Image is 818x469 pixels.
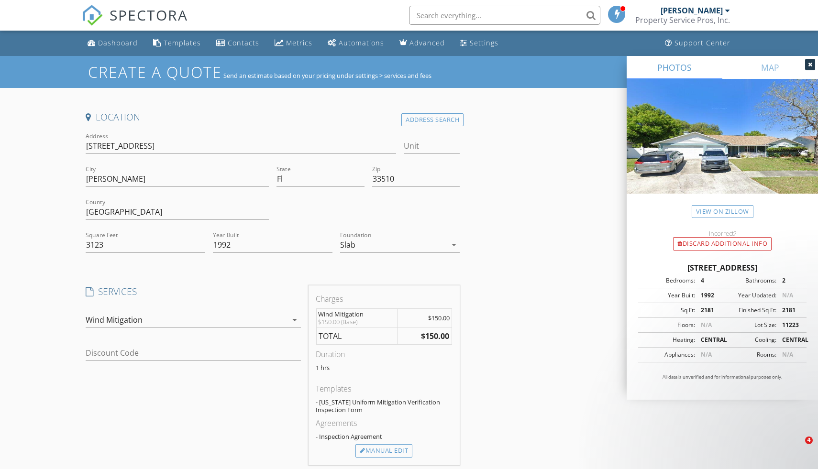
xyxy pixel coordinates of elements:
[722,276,776,285] div: Bathrooms:
[805,436,813,444] span: 4
[661,34,734,52] a: Support Center
[782,350,793,359] span: N/A
[86,285,301,298] h4: SERVICES
[456,34,502,52] a: Settings
[722,321,776,329] div: Lot Size:
[289,314,301,326] i: arrow_drop_down
[164,38,201,47] div: Templates
[409,6,600,25] input: Search everything...
[223,71,431,80] span: Send an estimate based on your pricing under settings > services and fees
[776,336,804,344] div: CENTRAL
[641,321,695,329] div: Floors:
[428,314,450,322] span: $150.00
[695,291,722,300] div: 1992
[421,331,449,341] strong: $150.00
[722,291,776,300] div: Year Updated:
[84,34,142,52] a: Dashboard
[316,328,398,345] td: TOTAL
[98,38,138,47] div: Dashboard
[627,56,722,79] a: PHOTOS
[661,6,723,15] div: [PERSON_NAME]
[722,336,776,344] div: Cooling:
[722,350,776,359] div: Rooms:
[339,38,384,47] div: Automations
[318,318,395,326] div: $150.00 (Base)
[641,276,695,285] div: Bedrooms:
[638,262,807,273] div: [STREET_ADDRESS]
[316,383,453,394] div: Templates
[286,38,312,47] div: Metrics
[722,56,818,79] a: MAP
[627,79,818,217] img: streetview
[86,345,301,361] input: Discount Code
[316,433,453,440] div: - Inspection Agreement
[324,34,388,52] a: Automations (Basic)
[782,291,793,299] span: N/A
[722,306,776,315] div: Finished Sq Ft:
[470,38,498,47] div: Settings
[355,444,412,458] div: Manual Edit
[641,350,695,359] div: Appliances:
[692,205,753,218] a: View on Zillow
[701,321,712,329] span: N/A
[695,336,722,344] div: CENTRAL
[316,293,453,305] div: Charges
[149,34,205,52] a: Templates
[316,417,453,429] div: Agreements
[638,374,807,381] p: All data is unverified and for informational purposes only.
[635,15,730,25] div: Property Service Pros, Inc.
[627,229,818,237] div: Incorrect?
[316,398,453,414] div: - [US_STATE] Uniform Mitigation Verification Inspection Form
[316,349,453,360] div: Duration
[271,34,316,52] a: Metrics
[316,364,453,371] p: 1 hrs
[673,237,772,251] div: Discard Additional info
[401,113,464,126] div: Address Search
[448,239,460,251] i: arrow_drop_down
[212,34,263,52] a: Contacts
[701,350,712,359] span: N/A
[228,38,259,47] div: Contacts
[88,62,222,82] h1: Create a Quote
[86,111,460,123] h4: Location
[409,38,445,47] div: Advanced
[641,336,695,344] div: Heating:
[318,310,395,318] div: Wind Mitigation
[776,321,804,329] div: 11223
[695,276,722,285] div: 4
[82,13,188,33] a: SPECTORA
[776,276,804,285] div: 2
[641,291,695,300] div: Year Built:
[396,34,449,52] a: Advanced
[776,306,804,315] div: 2181
[86,316,143,324] div: Wind Mitigation
[110,5,188,25] span: SPECTORA
[641,306,695,315] div: Sq Ft:
[695,306,722,315] div: 2181
[82,5,103,26] img: The Best Home Inspection Software - Spectora
[340,240,355,249] div: Slab
[674,38,730,47] div: Support Center
[785,436,808,459] iframe: Intercom live chat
